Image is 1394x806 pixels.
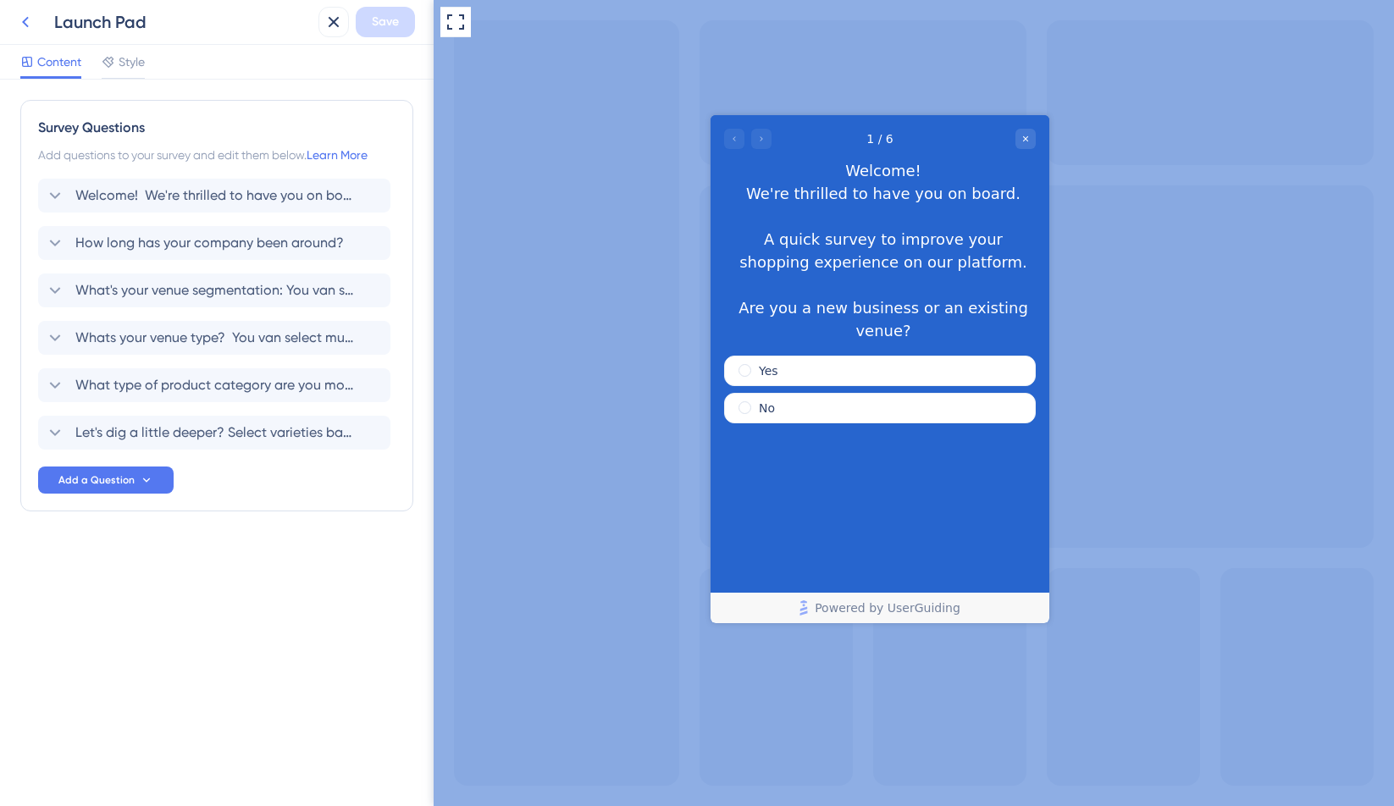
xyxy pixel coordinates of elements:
[75,328,355,348] span: Whats your venue type? You van select multiple.
[277,115,616,623] iframe: UserGuiding Survey
[356,7,415,37] button: Save
[54,10,312,34] div: Launch Pad
[372,12,399,32] span: Save
[75,185,355,206] span: Welcome! We're thrilled to have you on board. A quick survey to improve your shopping experience ...
[38,118,396,138] div: Survey Questions
[75,422,355,443] span: Let's dig a little deeper? Select varieties based on the categories you chose earlier.
[307,148,368,162] a: Learn More
[37,52,81,72] span: Content
[38,145,396,165] div: Add questions to your survey and edit them below.
[75,375,355,395] span: What type of product category are you most interested in?
[119,52,145,72] span: Style
[58,473,135,487] span: Add a Question
[75,233,344,253] span: How long has your company been around?
[38,466,174,494] button: Add a Question
[75,280,355,301] span: What's your venue segmentation: You van select multiple.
